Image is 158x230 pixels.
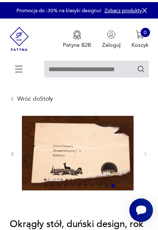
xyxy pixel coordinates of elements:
img: Patyna - sklep z meblami i dekoracjami vintage [10,16,29,57]
button: Patyna B2B [63,28,91,47]
img: Ikonka użytkownika [107,28,115,37]
a: Wróć doStoły [17,94,53,100]
p: Promocja do -30% na klasyki designu! [16,5,101,12]
img: Ikona koszyka [136,28,144,37]
iframe: Smartsupp widget button [129,196,153,220]
a: Ikona medaluPatyna B2B [63,28,91,47]
div: 0 [141,26,150,35]
img: Ikona medalu [73,28,81,37]
a: Zobacz produkty [104,5,142,12]
img: Zdjęcie produktu Okrągły stół, duński design, rok ok. 1960. [22,114,134,188]
p: Zaloguj [102,39,121,47]
button: 0Koszyk [131,28,149,47]
p: Patyna B2B [63,39,91,47]
p: Koszyk [131,39,149,47]
button: Zaloguj [102,28,121,47]
button: Szukaj [137,63,145,71]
